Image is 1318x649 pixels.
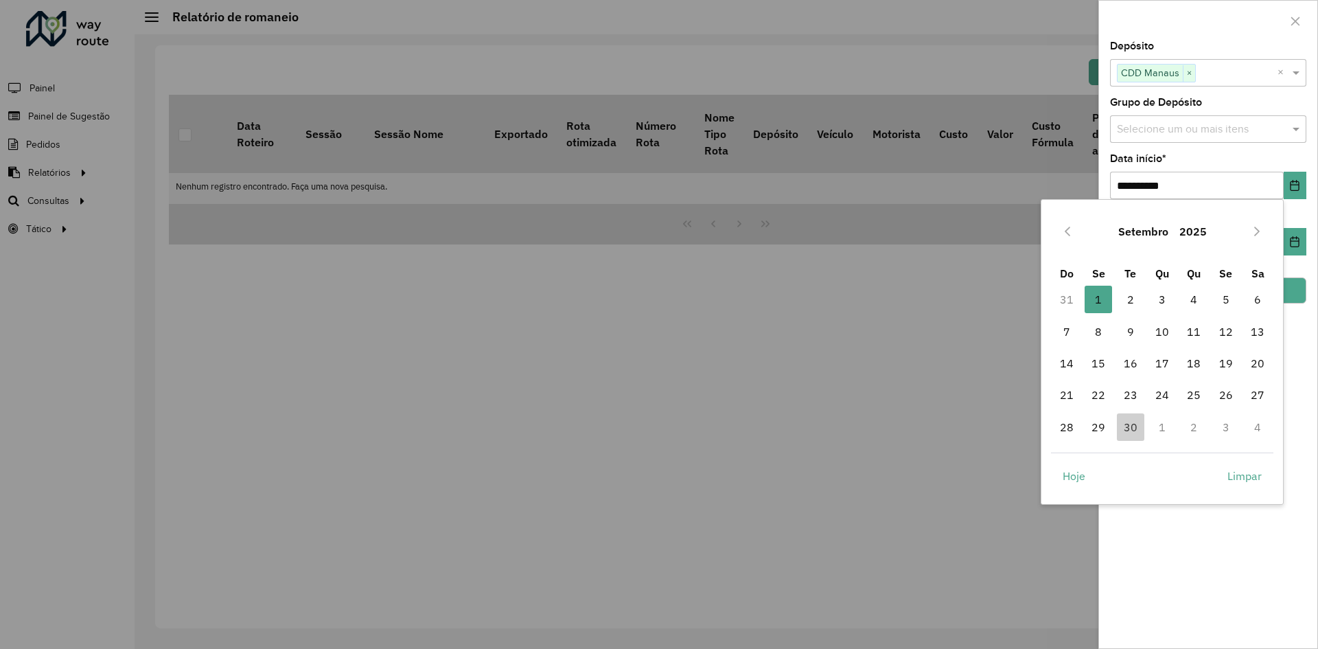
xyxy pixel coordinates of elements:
[1174,215,1212,248] button: Choose Year
[1051,348,1083,379] td: 14
[1178,316,1210,348] td: 11
[1210,348,1242,379] td: 19
[1242,348,1273,379] td: 20
[1277,65,1289,81] span: Clear all
[1118,65,1183,81] span: CDD Manaus
[1227,468,1262,484] span: Limpar
[1063,468,1085,484] span: Hoje
[1180,381,1207,409] span: 25
[1083,284,1114,315] td: 1
[1085,350,1112,377] span: 15
[1242,411,1273,443] td: 4
[1212,286,1240,313] span: 5
[1053,318,1080,345] span: 7
[1114,379,1146,411] td: 23
[1060,266,1074,280] span: Do
[1053,381,1080,409] span: 21
[1083,411,1114,443] td: 29
[1148,318,1176,345] span: 10
[1178,411,1210,443] td: 2
[1114,316,1146,348] td: 9
[1210,284,1242,315] td: 5
[1210,379,1242,411] td: 26
[1244,318,1271,345] span: 13
[1212,381,1240,409] span: 26
[1117,286,1144,313] span: 2
[1117,318,1144,345] span: 9
[1155,266,1169,280] span: Qu
[1110,150,1166,167] label: Data início
[1051,411,1083,443] td: 28
[1148,286,1176,313] span: 3
[1041,199,1284,504] div: Choose Date
[1056,220,1078,242] button: Previous Month
[1085,318,1112,345] span: 8
[1242,316,1273,348] td: 13
[1117,350,1144,377] span: 16
[1180,350,1207,377] span: 18
[1212,318,1240,345] span: 12
[1146,348,1178,379] td: 17
[1244,350,1271,377] span: 20
[1124,266,1136,280] span: Te
[1117,413,1144,441] span: 30
[1083,348,1114,379] td: 15
[1113,215,1174,248] button: Choose Month
[1148,381,1176,409] span: 24
[1242,379,1273,411] td: 27
[1114,284,1146,315] td: 2
[1083,379,1114,411] td: 22
[1284,228,1306,255] button: Choose Date
[1085,381,1112,409] span: 22
[1117,381,1144,409] span: 23
[1178,379,1210,411] td: 25
[1114,348,1146,379] td: 16
[1083,316,1114,348] td: 8
[1242,284,1273,315] td: 6
[1110,94,1202,111] label: Grupo de Depósito
[1284,172,1306,199] button: Choose Date
[1216,462,1273,490] button: Limpar
[1180,286,1207,313] span: 4
[1051,284,1083,315] td: 31
[1146,284,1178,315] td: 3
[1051,379,1083,411] td: 21
[1178,348,1210,379] td: 18
[1053,413,1080,441] span: 28
[1244,286,1271,313] span: 6
[1085,286,1112,313] span: 1
[1212,350,1240,377] span: 19
[1210,316,1242,348] td: 12
[1051,316,1083,348] td: 7
[1053,350,1080,377] span: 14
[1244,381,1271,409] span: 27
[1251,266,1264,280] span: Sa
[1146,411,1178,443] td: 1
[1085,413,1112,441] span: 29
[1146,379,1178,411] td: 24
[1148,350,1176,377] span: 17
[1183,65,1195,82] span: ×
[1246,220,1268,242] button: Next Month
[1146,316,1178,348] td: 10
[1178,284,1210,315] td: 4
[1092,266,1105,280] span: Se
[1180,318,1207,345] span: 11
[1187,266,1201,280] span: Qu
[1114,411,1146,443] td: 30
[1219,266,1232,280] span: Se
[1210,411,1242,443] td: 3
[1110,38,1154,54] label: Depósito
[1051,462,1097,490] button: Hoje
